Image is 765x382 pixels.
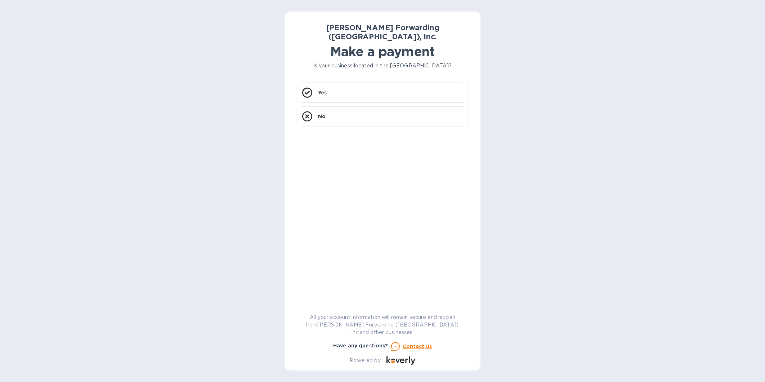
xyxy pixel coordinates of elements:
u: Contact us [403,343,432,349]
b: Have any questions? [333,343,388,348]
p: Yes [318,89,327,96]
p: All your account information will remain secure and hidden from [PERSON_NAME] Forwarding ([GEOGRA... [296,314,469,336]
b: [PERSON_NAME] Forwarding ([GEOGRAPHIC_DATA]), Inc. [326,23,439,41]
p: No [318,113,326,120]
h1: Make a payment [296,44,469,59]
p: Powered by [350,357,380,364]
p: Is your business located in the [GEOGRAPHIC_DATA]? [296,62,469,70]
